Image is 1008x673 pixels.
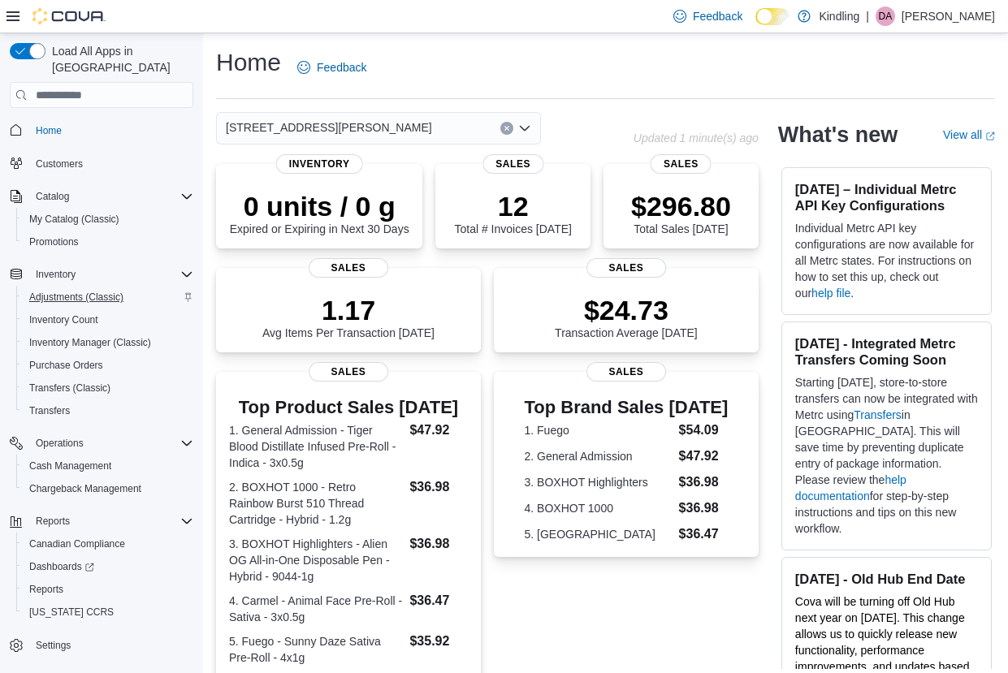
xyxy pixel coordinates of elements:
[29,313,98,326] span: Inventory Count
[651,154,712,174] span: Sales
[23,209,126,229] a: My Catalog (Classic)
[229,593,403,625] dt: 4. Carmel - Animal Face Pre-Roll - Sativa - 3x0.5g
[23,310,105,330] a: Inventory Count
[29,459,111,472] span: Cash Management
[29,187,193,206] span: Catalog
[32,8,106,24] img: Cova
[29,511,193,531] span: Reports
[229,422,403,471] dt: 1. General Admission - Tiger Blood Distillate Infused Pre-Roll - Indica - 3x0.5g
[29,119,193,140] span: Home
[29,482,141,495] span: Chargeback Management
[943,128,995,141] a: View allExternal link
[23,287,130,307] a: Adjustments (Classic)
[795,335,978,368] h3: [DATE] - Integrated Metrc Transfers Coming Soon
[23,557,193,576] span: Dashboards
[16,308,200,331] button: Inventory Count
[16,477,200,500] button: Chargeback Management
[631,190,731,222] p: $296.80
[866,6,869,26] p: |
[16,208,200,231] button: My Catalog (Classic)
[23,287,193,307] span: Adjustments (Classic)
[525,500,673,516] dt: 4. BOXHOT 1000
[36,437,84,450] span: Operations
[29,434,193,453] span: Operations
[29,121,68,140] a: Home
[409,632,467,651] dd: $35.92
[23,356,193,375] span: Purchase Orders
[525,398,729,417] h3: Top Brand Sales [DATE]
[29,434,90,453] button: Operations
[23,209,193,229] span: My Catalog (Classic)
[778,122,898,148] h2: What's new
[16,354,200,377] button: Purchase Orders
[3,432,200,455] button: Operations
[879,6,893,26] span: DA
[23,456,118,476] a: Cash Management
[29,265,193,284] span: Inventory
[3,510,200,533] button: Reports
[525,422,673,438] dt: 1. Fuego
[23,602,120,622] a: [US_STATE] CCRS
[230,190,409,222] p: 0 units / 0 g
[29,511,76,531] button: Reports
[36,157,83,170] span: Customers
[409,534,467,554] dd: $36.98
[29,560,94,573] span: Dashboards
[482,154,543,174] span: Sales
[36,190,69,203] span: Catalog
[16,555,200,578] a: Dashboards
[29,636,77,655] a: Settings
[216,46,281,79] h1: Home
[409,591,467,610] dd: $36.47
[586,258,666,278] span: Sales
[525,526,673,542] dt: 5. [GEOGRAPHIC_DATA]
[291,51,373,84] a: Feedback
[409,421,467,440] dd: $47.92
[29,404,70,417] span: Transfers
[16,533,200,555] button: Canadian Compliance
[29,382,110,395] span: Transfers (Classic)
[16,601,200,623] button: [US_STATE] CCRS
[262,294,435,339] div: Avg Items Per Transaction [DATE]
[454,190,571,222] p: 12
[795,571,978,587] h3: [DATE] - Old Hub End Date
[309,258,388,278] span: Sales
[3,152,200,175] button: Customers
[854,408,902,421] a: Transfers
[230,190,409,235] div: Expired or Expiring in Next 30 Days
[29,187,76,206] button: Catalog
[229,398,468,417] h3: Top Product Sales [DATE]
[3,633,200,657] button: Settings
[29,635,193,655] span: Settings
[262,294,435,326] p: 1.17
[679,498,729,518] dd: $36.98
[23,602,193,622] span: Washington CCRS
[795,181,978,214] h3: [DATE] – Individual Metrc API Key Configurations
[23,580,70,599] a: Reports
[36,515,70,528] span: Reports
[23,333,158,352] a: Inventory Manager (Classic)
[23,534,193,554] span: Canadian Compliance
[36,639,71,652] span: Settings
[23,456,193,476] span: Cash Management
[755,8,790,25] input: Dark Mode
[985,132,995,141] svg: External link
[902,6,995,26] p: [PERSON_NAME]
[16,377,200,399] button: Transfers (Classic)
[309,362,388,382] span: Sales
[586,362,666,382] span: Sales
[229,479,403,528] dt: 2. BOXHOT 1000 - Retro Rainbow Burst 510 Thread Cartridge - Hybrid - 1.2g
[679,524,729,544] dd: $36.47
[679,447,729,466] dd: $47.92
[631,190,731,235] div: Total Sales [DATE]
[679,472,729,492] dd: $36.98
[23,580,193,599] span: Reports
[795,374,978,537] p: Starting [DATE], store-to-store transfers can now be integrated with Metrc using in [GEOGRAPHIC_D...
[276,154,363,174] span: Inventory
[3,263,200,286] button: Inventory
[29,359,103,372] span: Purchase Orders
[23,378,117,398] a: Transfers (Classic)
[229,633,403,666] dt: 5. Fuego - Sunny Daze Sativa Pre-Roll - 4x1g
[23,479,148,498] a: Chargeback Management
[23,310,193,330] span: Inventory Count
